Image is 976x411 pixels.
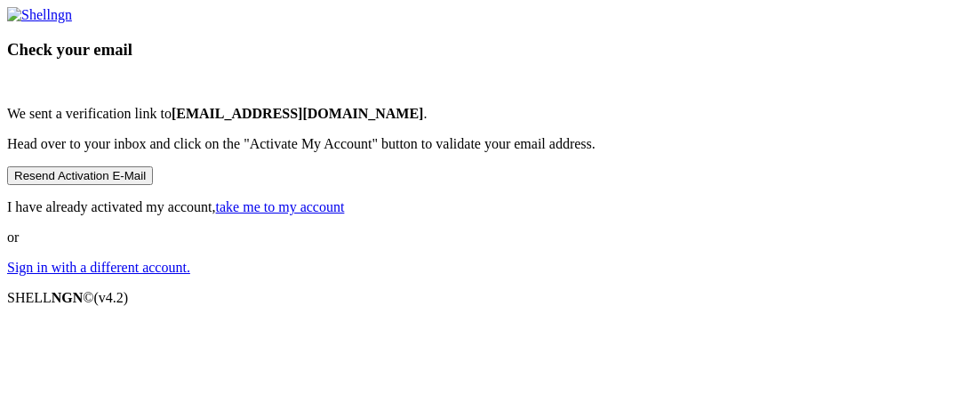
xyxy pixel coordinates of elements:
[7,166,153,185] button: Resend Activation E-Mail
[7,7,72,23] img: Shellngn
[7,136,969,152] p: Head over to your inbox and click on the "Activate My Account" button to validate your email addr...
[94,290,129,305] span: 4.2.0
[52,290,84,305] b: NGN
[7,7,969,276] div: or
[7,260,190,275] a: Sign in with a different account.
[7,199,969,215] p: I have already activated my account,
[7,40,969,60] h3: Check your email
[216,199,345,214] a: take me to my account
[7,106,969,122] p: We sent a verification link to .
[172,106,424,121] b: [EMAIL_ADDRESS][DOMAIN_NAME]
[7,290,128,305] span: SHELL ©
